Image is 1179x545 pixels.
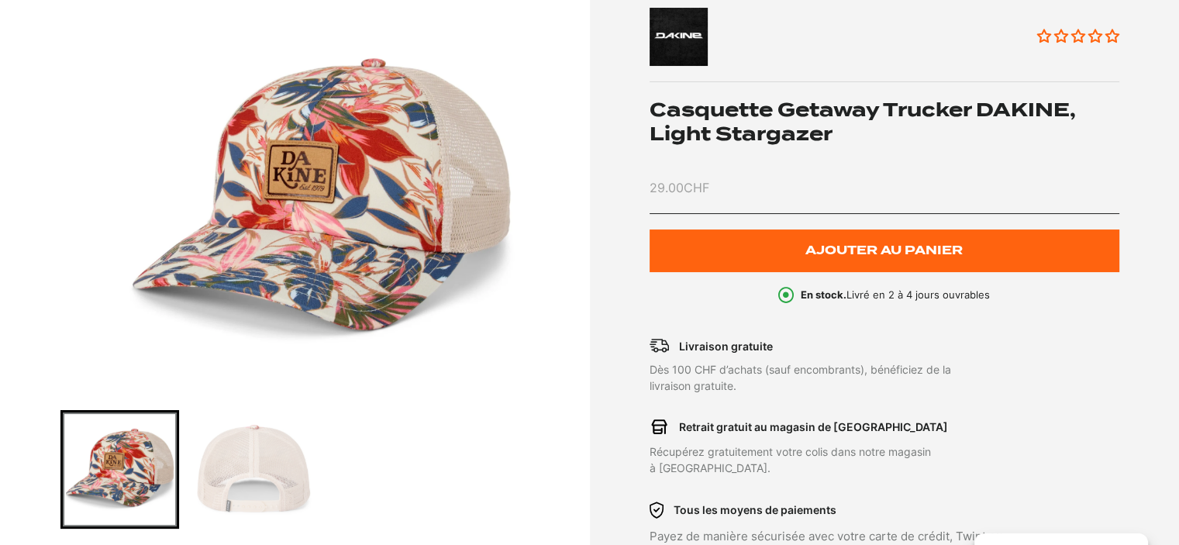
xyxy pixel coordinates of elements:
[679,419,948,435] p: Retrait gratuit au magasin de [GEOGRAPHIC_DATA]
[650,180,709,195] bdi: 29.00
[650,361,1025,394] p: Dès 100 CHF d’achats (sauf encombrants), bénéficiez de la livraison gratuite.
[805,244,963,257] span: Ajouter au panier
[674,502,836,518] p: Tous les moyens de paiements
[60,410,179,529] div: Go to slide 1
[195,410,313,529] div: Go to slide 2
[684,180,709,195] span: CHF
[801,288,990,303] p: Livré en 2 à 4 jours ouvrables
[650,98,1119,146] h1: Casquette Getaway Trucker DAKINE, Light Stargazer
[801,288,846,301] b: En stock.
[650,443,1025,476] p: Récupérez gratuitement votre colis dans notre magasin à [GEOGRAPHIC_DATA].
[60,7,582,395] div: 1 of 2
[679,338,773,354] p: Livraison gratuite
[650,229,1119,272] button: Ajouter au panier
